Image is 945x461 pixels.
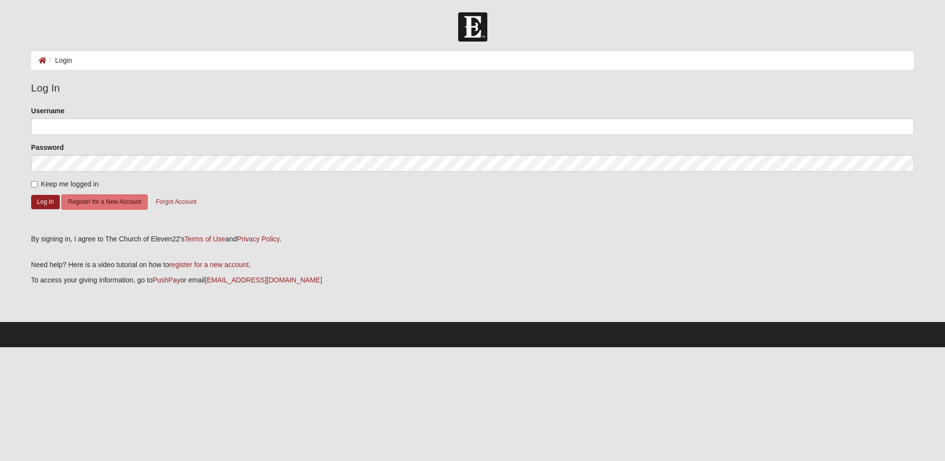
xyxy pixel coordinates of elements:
div: By signing in, I agree to The Church of Eleven22's and . [31,234,914,244]
label: Username [31,106,65,116]
span: Keep me logged in [41,180,99,188]
a: Terms of Use [184,235,225,243]
a: register for a new account [169,261,249,269]
p: To access your giving information, go to or email [31,275,914,285]
button: Forgot Account [149,194,203,210]
button: Log In [31,195,60,209]
button: Register for a New Account [61,194,147,210]
input: Keep me logged in [31,181,38,187]
a: PushPay [153,276,180,284]
label: Password [31,142,64,152]
a: Privacy Policy [237,235,279,243]
p: Need help? Here is a video tutorial on how to . [31,260,914,270]
li: Login [46,55,72,66]
legend: Log In [31,80,914,96]
img: Church of Eleven22 Logo [458,12,487,42]
a: [EMAIL_ADDRESS][DOMAIN_NAME] [205,276,322,284]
